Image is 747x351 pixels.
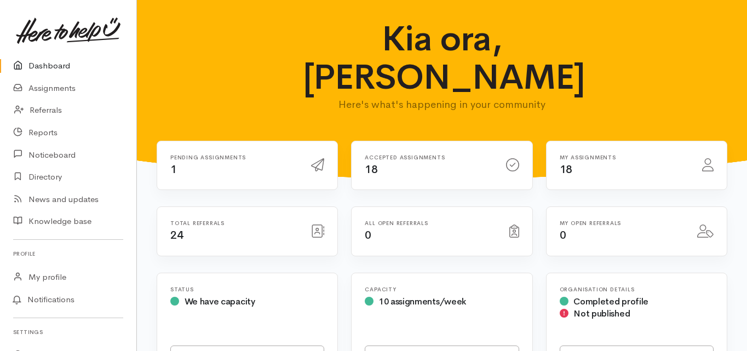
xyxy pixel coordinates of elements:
[560,163,572,176] span: 18
[560,220,684,226] h6: My open referrals
[560,154,689,160] h6: My assignments
[365,163,377,176] span: 18
[170,220,298,226] h6: Total referrals
[303,97,582,112] p: Here's what's happening in your community
[170,154,298,160] h6: Pending assignments
[303,20,582,97] h1: Kia ora, [PERSON_NAME]
[185,296,255,307] span: We have capacity
[573,308,630,319] span: Not published
[365,154,492,160] h6: Accepted assignments
[13,325,123,340] h6: Settings
[573,296,648,307] span: Completed profile
[13,246,123,261] h6: Profile
[560,286,714,292] h6: Organisation Details
[379,296,466,307] span: 10 assignments/week
[170,286,324,292] h6: Status
[365,220,496,226] h6: All open referrals
[560,228,566,242] span: 0
[365,286,519,292] h6: Capacity
[170,163,177,176] span: 1
[365,228,371,242] span: 0
[170,228,183,242] span: 24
